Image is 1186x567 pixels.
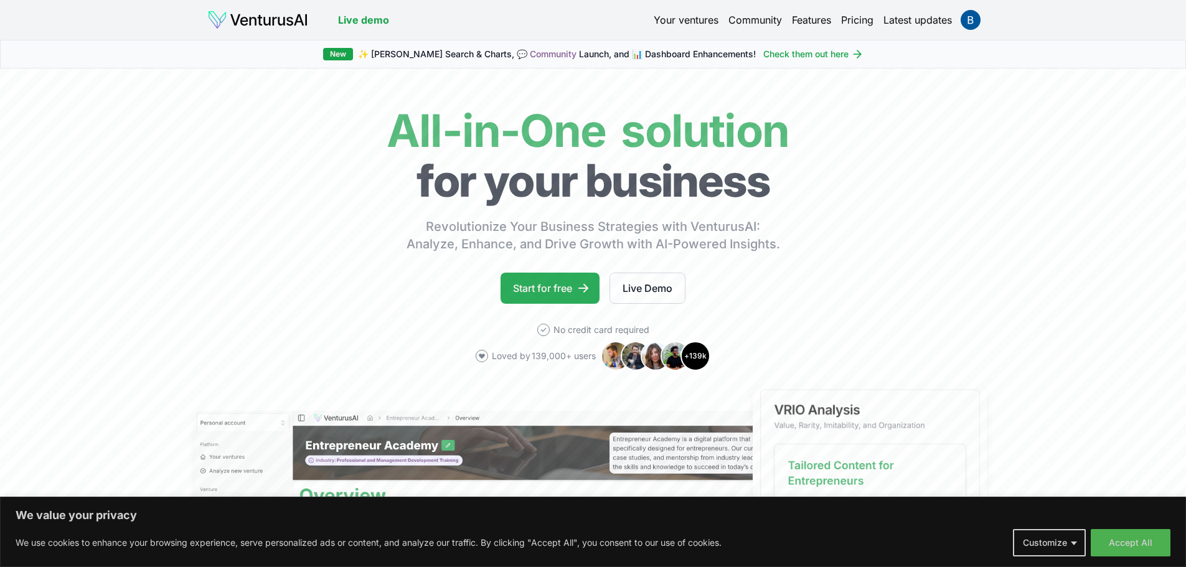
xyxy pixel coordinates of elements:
a: Live Demo [609,273,685,304]
span: ✨ [PERSON_NAME] Search & Charts, 💬 Launch, and 📊 Dashboard Enhancements! [358,48,756,60]
a: Your ventures [654,12,718,27]
img: logo [207,10,308,30]
a: Pricing [841,12,873,27]
p: We use cookies to enhance your browsing experience, serve personalized ads or content, and analyz... [16,535,722,550]
a: Features [792,12,831,27]
a: Community [530,49,577,59]
button: Accept All [1091,529,1170,556]
img: ACg8ocLW1yYCe_mgfT1VSmFoVzKfS97E_BhdO9s5OD2O76p9n_l4Nw=s96-c [961,10,981,30]
img: Avatar 1 [601,341,631,371]
button: Customize [1013,529,1086,556]
a: Start for free [501,273,600,304]
a: Check them out here [763,48,864,60]
a: Community [728,12,782,27]
img: Avatar 2 [621,341,651,371]
img: Avatar 3 [641,341,671,371]
div: New [323,48,353,60]
a: Latest updates [883,12,952,27]
img: Avatar 4 [661,341,690,371]
a: Live demo [338,12,389,27]
p: We value your privacy [16,508,1170,523]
